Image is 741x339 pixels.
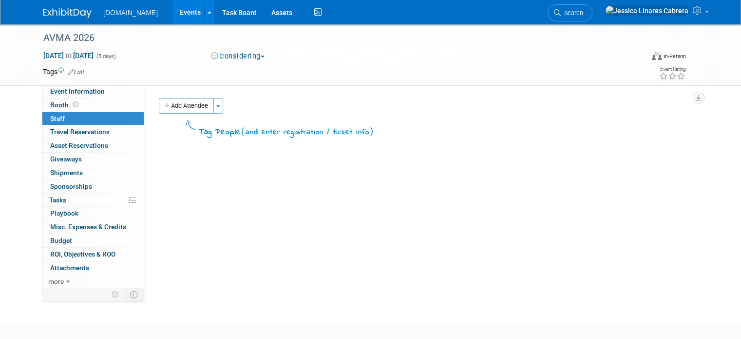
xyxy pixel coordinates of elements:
[42,220,144,234] a: Misc. Expenses & Credits
[42,166,144,179] a: Shipments
[591,51,686,65] div: Event Format
[50,141,108,149] span: Asset Reservations
[107,288,124,301] td: Personalize Event Tab Strip
[42,85,144,98] a: Event Information
[663,53,686,60] div: In-Person
[43,67,84,77] td: Tags
[50,155,82,163] span: Giveaways
[42,248,144,261] a: ROI, Objectives & ROO
[42,261,144,275] a: Attachments
[64,52,73,60] span: to
[42,112,144,125] a: Staff
[42,234,144,247] a: Budget
[103,9,158,17] span: [DOMAIN_NAME]
[369,126,374,136] span: )
[548,4,592,21] a: Search
[43,8,92,18] img: ExhibitDay
[42,275,144,288] a: more
[42,153,144,166] a: Giveaways
[42,125,144,139] a: Travel Reservations
[50,182,92,190] span: Sponsorships
[50,87,105,95] span: Event Information
[199,125,374,139] div: Tag People
[50,223,126,231] span: Misc. Expenses & Credits
[68,69,84,76] a: Edit
[50,128,110,136] span: Travel Reservations
[246,127,369,138] span: and enter registration / ticket info
[40,29,631,47] div: AVMA 2026
[659,67,685,72] div: Event Rating
[42,99,144,112] a: Booth
[50,115,65,122] span: Staff
[50,169,83,177] span: Shipments
[48,278,64,285] span: more
[95,53,116,60] span: (5 days)
[50,101,80,109] span: Booth
[208,51,268,61] button: Considering
[49,196,66,204] span: Tasks
[652,52,662,60] img: Format-Inperson.png
[42,194,144,207] a: Tasks
[50,237,72,244] span: Budget
[50,209,78,217] span: Playbook
[241,126,246,136] span: (
[50,264,89,272] span: Attachments
[159,98,214,114] button: Add Attendee
[605,5,689,16] img: Jessica Linares Cabrera
[42,139,144,152] a: Asset Reservations
[42,180,144,193] a: Sponsorships
[50,250,115,258] span: ROI, Objectives & ROO
[43,51,94,60] span: [DATE] [DATE]
[71,101,80,108] span: Booth not reserved yet
[42,207,144,220] a: Playbook
[561,9,583,17] span: Search
[124,288,144,301] td: Toggle Event Tabs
